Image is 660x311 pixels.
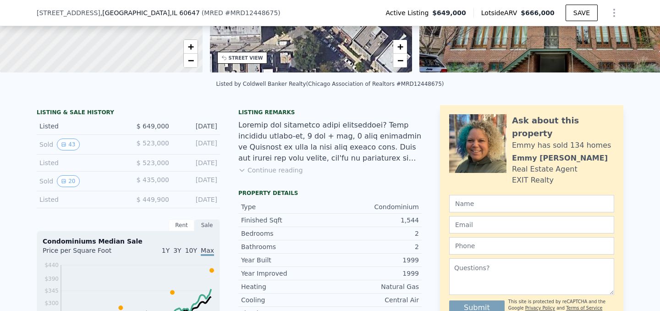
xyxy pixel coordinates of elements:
div: Bedrooms [241,229,330,238]
a: Zoom in [184,40,198,54]
a: Terms of Service [566,305,602,311]
div: Finished Sqft [241,216,330,225]
span: $ 523,000 [137,139,169,147]
span: $ 435,000 [137,176,169,183]
div: Natural Gas [330,282,419,291]
span: 1Y [162,247,170,254]
div: STREET VIEW [229,55,263,61]
span: Max [201,247,214,256]
span: + [187,41,193,52]
div: Listed by Coldwell Banker Realty (Chicago Association of Realtors #MRD12448675) [216,81,444,87]
div: [DATE] [176,122,217,131]
span: $ 449,900 [137,196,169,203]
button: View historical data [57,175,79,187]
div: Ask about this property [512,114,614,140]
div: Real Estate Agent [512,164,577,175]
div: 2 [330,242,419,251]
span: $649,000 [432,8,466,17]
div: 2 [330,229,419,238]
tspan: $345 [44,288,59,294]
span: Active Listing [385,8,432,17]
span: 10Y [185,247,197,254]
div: Listed [39,195,121,204]
div: Rent [169,219,194,231]
span: − [187,55,193,66]
div: Year Built [241,255,330,265]
tspan: $440 [44,262,59,268]
button: Continue reading [238,166,303,175]
a: Privacy Policy [525,305,555,311]
div: Listing remarks [238,109,422,116]
div: Sold [39,175,121,187]
div: Emmy has sold 134 homes [512,140,611,151]
div: Condominiums Median Sale [43,237,214,246]
div: Cooling [241,295,330,305]
div: Bathrooms [241,242,330,251]
div: Property details [238,189,422,197]
div: EXIT Realty [512,175,554,186]
div: Condominium [330,202,419,211]
input: Phone [449,237,614,255]
div: Emmy [PERSON_NAME] [512,153,608,164]
tspan: $390 [44,276,59,282]
a: Zoom out [184,54,198,67]
span: $ 523,000 [137,159,169,167]
div: Loremip dol sitametco adipi elitseddoei? Temp incididu utlabo-et, 9 dol + mag, 0 aliq enimadmin v... [238,120,422,164]
div: [DATE] [176,139,217,150]
span: # MRD12448675 [225,9,278,17]
span: 3Y [173,247,181,254]
span: − [397,55,403,66]
a: Zoom in [393,40,407,54]
div: Price per Square Foot [43,246,128,261]
div: Listed [39,158,121,167]
button: Show Options [605,4,623,22]
div: [DATE] [176,175,217,187]
div: LISTING & SALE HISTORY [37,109,220,118]
button: SAVE [566,5,598,21]
span: Lotside ARV [481,8,521,17]
div: Sale [194,219,220,231]
span: $ 649,000 [137,122,169,130]
div: Sold [39,139,121,150]
div: Type [241,202,330,211]
tspan: $300 [44,300,59,306]
div: [DATE] [176,158,217,167]
span: , IL 60647 [170,9,199,17]
div: 1,544 [330,216,419,225]
a: Zoom out [393,54,407,67]
div: 1999 [330,255,419,265]
div: Central Air [330,295,419,305]
div: [DATE] [176,195,217,204]
div: Listed [39,122,121,131]
button: View historical data [57,139,79,150]
span: + [397,41,403,52]
div: Heating [241,282,330,291]
span: , [GEOGRAPHIC_DATA] [100,8,200,17]
span: [STREET_ADDRESS] [37,8,100,17]
div: 1999 [330,269,419,278]
input: Name [449,195,614,212]
span: MRED [204,9,223,17]
div: Year Improved [241,269,330,278]
div: ( ) [202,8,280,17]
input: Email [449,216,614,233]
span: $666,000 [521,9,555,17]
